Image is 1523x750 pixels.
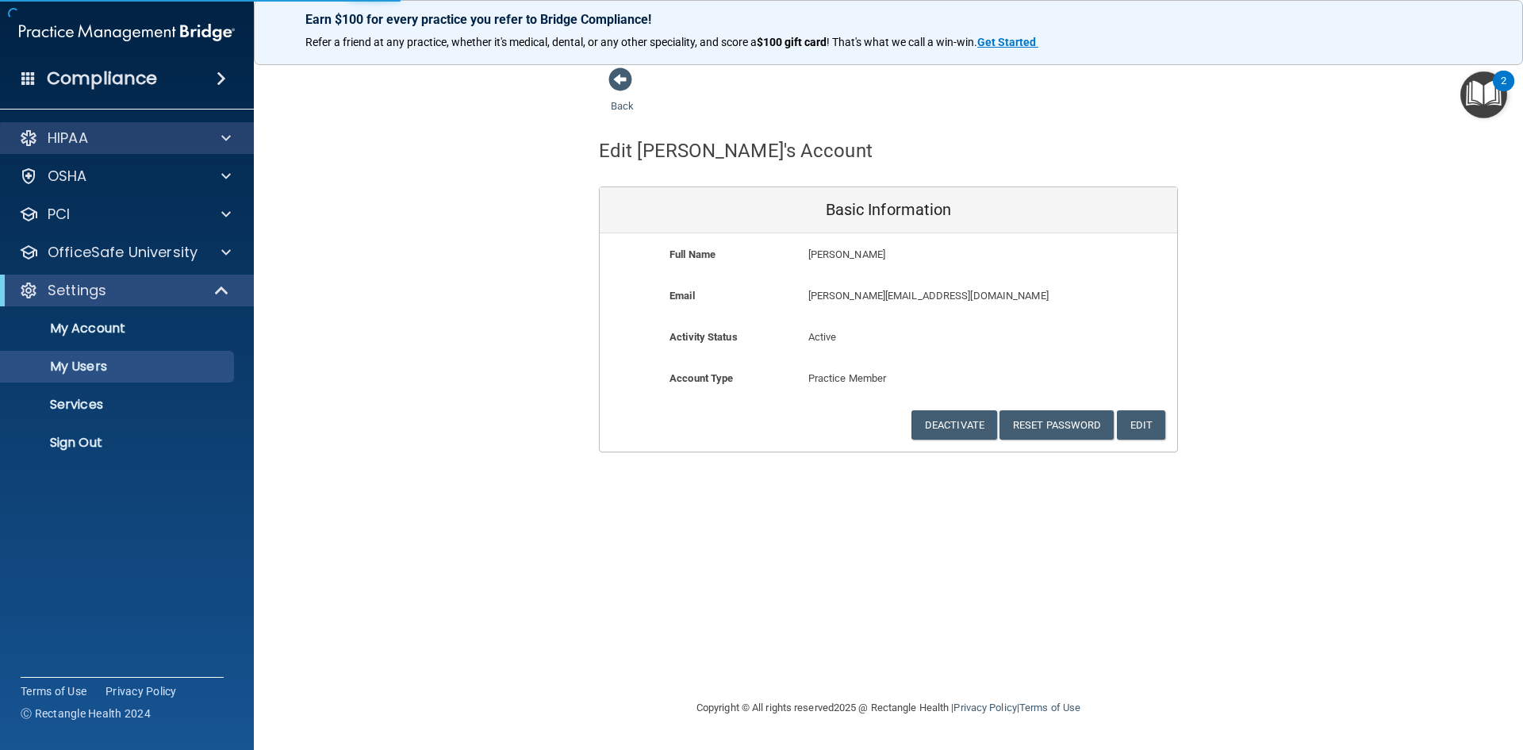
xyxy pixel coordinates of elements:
[953,702,1016,713] a: Privacy Policy
[827,36,977,48] span: ! That's what we call a win-win.
[808,287,1061,306] p: [PERSON_NAME][EMAIL_ADDRESS][DOMAIN_NAME]
[19,243,231,262] a: OfficeSafe University
[21,706,151,721] span: Ⓒ Rectangle Health 2024
[10,359,227,375] p: My Users
[48,243,198,262] p: OfficeSafe University
[10,397,227,413] p: Services
[19,281,230,300] a: Settings
[305,36,757,48] span: Refer a friend at any practice, whether it's medical, dental, or any other speciality, and score a
[1117,410,1165,440] button: Edit
[911,410,997,440] button: Deactivate
[611,81,634,112] a: Back
[600,187,1177,233] div: Basic Information
[105,683,177,699] a: Privacy Policy
[48,129,88,148] p: HIPAA
[669,248,715,260] b: Full Name
[669,372,733,384] b: Account Type
[599,140,873,161] h4: Edit [PERSON_NAME]'s Account
[10,435,227,451] p: Sign Out
[808,245,1061,264] p: [PERSON_NAME]
[48,167,87,186] p: OSHA
[669,290,695,302] b: Email
[599,683,1178,733] div: Copyright © All rights reserved 2025 @ Rectangle Health | |
[1460,71,1507,118] button: Open Resource Center, 2 new notifications
[808,369,969,388] p: Practice Member
[305,12,1471,27] p: Earn $100 for every practice you refer to Bridge Compliance!
[19,17,235,48] img: PMB logo
[48,281,106,300] p: Settings
[977,36,1036,48] strong: Get Started
[977,36,1038,48] a: Get Started
[21,683,86,699] a: Terms of Use
[10,321,227,337] p: My Account
[1019,702,1080,713] a: Terms of Use
[19,167,231,186] a: OSHA
[19,205,231,224] a: PCI
[999,410,1114,440] button: Reset Password
[48,205,70,224] p: PCI
[1501,81,1506,102] div: 2
[669,331,738,343] b: Activity Status
[757,36,827,48] strong: $100 gift card
[47,67,157,90] h4: Compliance
[19,129,231,148] a: HIPAA
[808,328,969,347] p: Active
